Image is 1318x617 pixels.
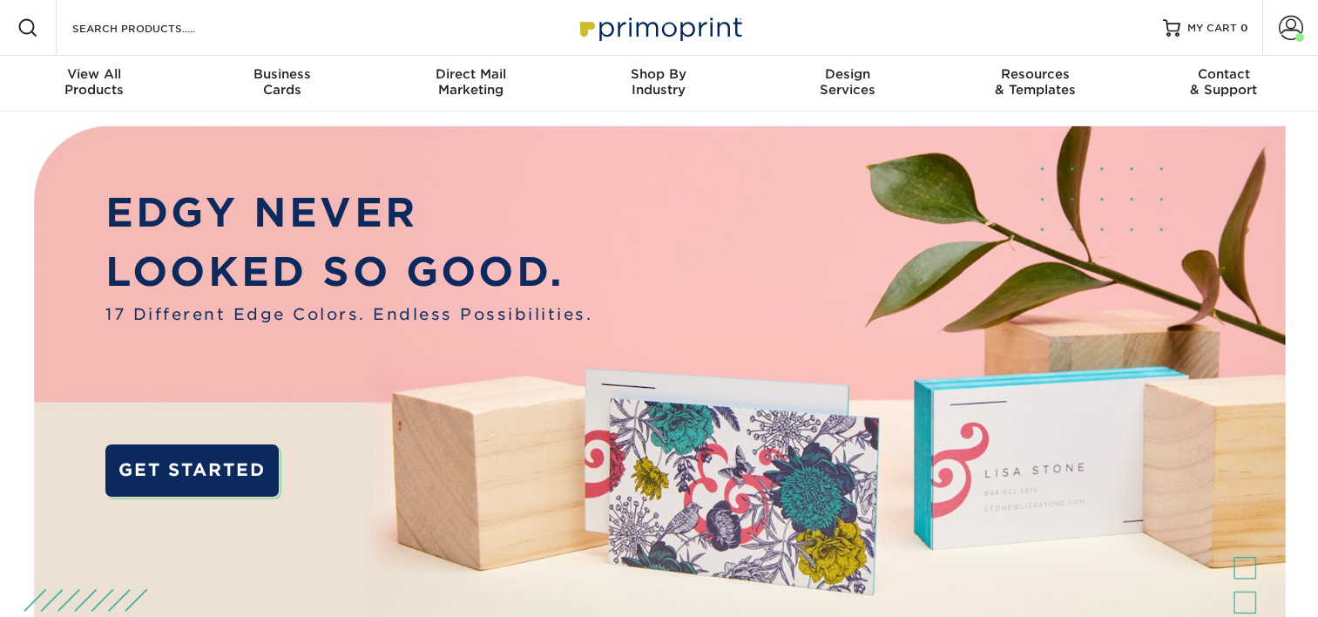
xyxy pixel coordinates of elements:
[188,66,376,82] span: Business
[376,66,564,82] span: Direct Mail
[105,183,592,242] p: EDGY NEVER
[1187,21,1237,36] span: MY CART
[564,56,753,112] a: Shop ByIndustry
[71,17,240,38] input: SEARCH PRODUCTS.....
[1130,66,1318,98] div: & Support
[572,9,747,46] img: Primoprint
[942,66,1130,82] span: Resources
[1240,22,1248,34] span: 0
[376,56,564,112] a: Direct MailMarketing
[105,302,592,326] span: 17 Different Edge Colors. Endless Possibilities.
[1130,56,1318,112] a: Contact& Support
[754,56,942,112] a: DesignServices
[105,242,592,302] p: LOOKED SO GOOD.
[376,66,564,98] div: Marketing
[188,66,376,98] div: Cards
[188,56,376,112] a: BusinessCards
[1130,66,1318,82] span: Contact
[942,56,1130,112] a: Resources& Templates
[754,66,942,98] div: Services
[105,444,279,497] a: GET STARTED
[564,66,753,82] span: Shop By
[942,66,1130,98] div: & Templates
[754,66,942,82] span: Design
[564,66,753,98] div: Industry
